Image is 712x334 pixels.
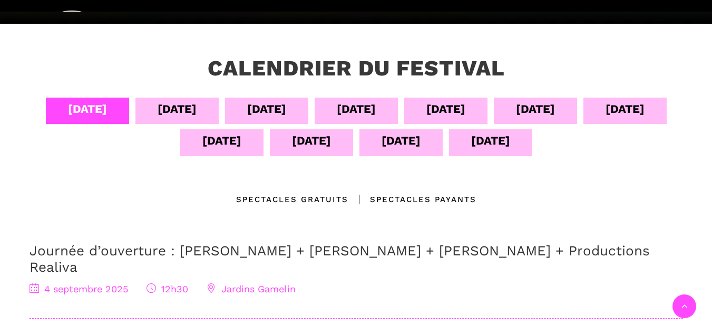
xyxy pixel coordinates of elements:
span: 4 septembre 2025 [30,283,128,294]
img: logo-fqd-med [48,11,101,53]
div: [DATE] [68,100,107,118]
div: Spectacles Payants [348,193,476,206]
div: [DATE] [247,100,286,118]
div: [DATE] [382,131,421,150]
div: [DATE] [337,100,376,118]
h3: Calendrier du festival [208,55,505,82]
div: [DATE] [426,100,465,118]
div: Spectacles gratuits [236,193,348,206]
div: [DATE] [516,100,555,118]
span: Jardins Gamelin [207,283,296,294]
div: [DATE] [471,131,510,150]
div: [DATE] [292,131,331,150]
span: 12h30 [147,283,188,294]
div: [DATE] [158,100,197,118]
a: Journée d’ouverture : [PERSON_NAME] + [PERSON_NAME] + [PERSON_NAME] + Productions Realiva [30,243,650,275]
div: [DATE] [202,131,241,150]
div: [DATE] [606,100,645,118]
